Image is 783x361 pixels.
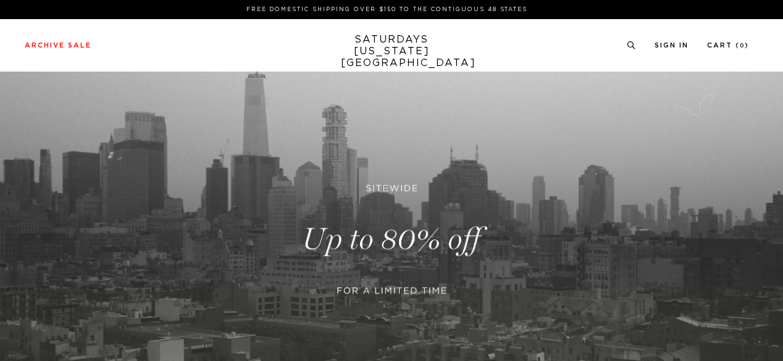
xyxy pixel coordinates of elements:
a: Archive Sale [25,42,91,49]
a: Sign In [655,42,689,49]
a: SATURDAYS[US_STATE][GEOGRAPHIC_DATA] [341,34,443,69]
p: FREE DOMESTIC SHIPPING OVER $150 TO THE CONTIGUOUS 48 STATES [30,5,744,14]
small: 0 [740,43,745,49]
a: Cart (0) [707,42,749,49]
